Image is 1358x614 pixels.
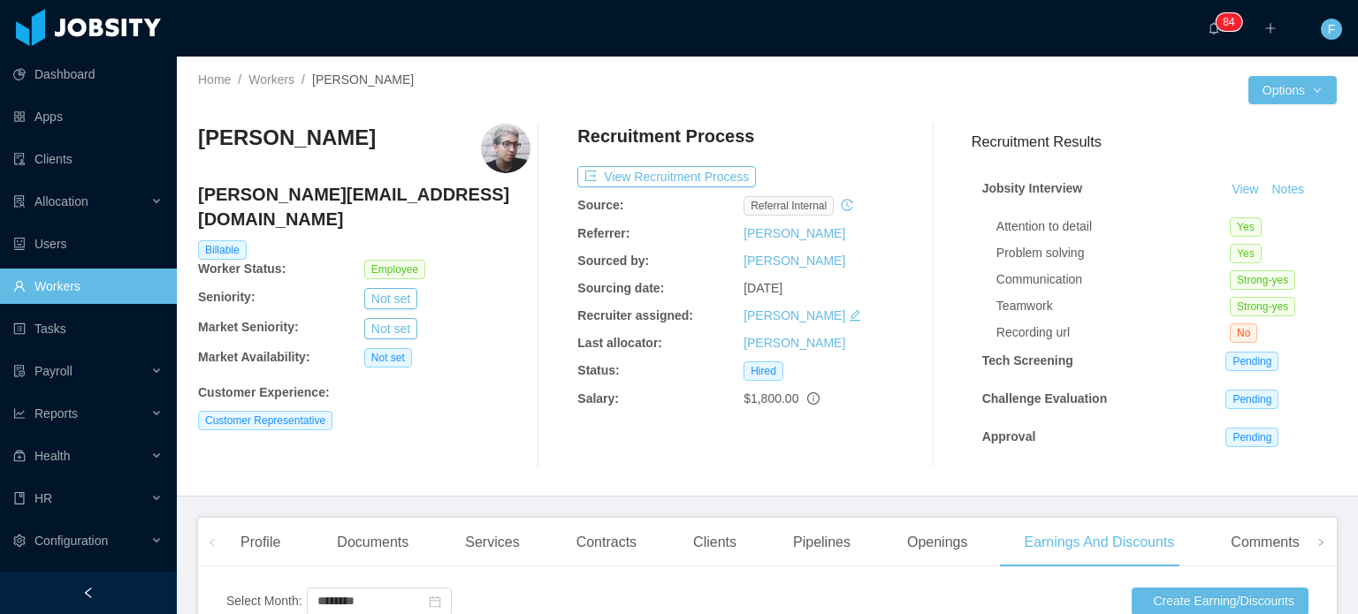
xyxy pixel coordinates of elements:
span: Not set [364,348,412,368]
i: icon: setting [13,534,26,547]
strong: Approval [982,429,1036,443]
a: icon: exportView Recruitment Process [577,170,756,184]
span: / [301,72,305,87]
span: Payroll [34,364,72,378]
i: icon: medicine-box [13,450,26,462]
span: Pending [1225,390,1278,409]
i: icon: right [1316,538,1325,547]
div: Contracts [562,518,651,567]
span: Employee [364,260,425,279]
a: [PERSON_NAME] [744,226,845,240]
span: Pending [1225,428,1278,447]
p: 8 [1223,13,1229,31]
sup: 84 [1216,13,1241,31]
div: Select Month: [226,592,302,610]
span: [PERSON_NAME] [312,72,414,87]
i: icon: left [208,538,217,547]
b: Last allocator: [577,336,662,350]
i: icon: plus [1264,22,1277,34]
strong: Challenge Evaluation [982,391,1108,406]
span: Pending [1225,352,1278,371]
span: / [238,72,241,87]
div: Problem solving [996,244,1230,262]
div: Services [451,518,533,567]
span: Billable [198,240,247,260]
h3: [PERSON_NAME] [198,124,376,152]
div: Pipelines [779,518,865,567]
a: View [1225,182,1264,196]
span: Yes [1230,244,1262,263]
b: Customer Experience : [198,385,330,399]
b: Referrer: [577,226,629,240]
h4: Recruitment Process [577,124,754,148]
i: icon: history [841,199,853,211]
b: Source: [577,198,623,212]
strong: Tech Screening [982,353,1073,368]
div: Recording url [996,323,1230,342]
span: Allocation [34,194,88,208]
i: icon: solution [13,195,26,208]
i: icon: bell [1208,22,1220,34]
b: Worker Status: [198,262,286,276]
span: Customer Representative [198,411,332,430]
span: Configuration [34,534,108,548]
h4: [PERSON_NAME][EMAIL_ADDRESS][DOMAIN_NAME] [198,182,530,231]
img: 227adf19-6e8a-47d0-8ae0-a7b99411de66_67000d304b842-400w.png [481,124,530,173]
b: Seniority: [198,290,256,304]
button: icon: exportView Recruitment Process [577,166,756,187]
h3: Recruitment Results [972,131,1337,153]
b: Salary: [577,391,619,406]
i: icon: book [13,492,26,504]
a: [PERSON_NAME] [744,336,845,350]
i: icon: edit [849,309,861,322]
button: Not set [364,288,417,309]
span: Referral internal [744,196,834,216]
button: Notes [1264,179,1311,201]
i: icon: line-chart [13,407,26,420]
a: icon: auditClients [13,141,163,177]
a: icon: robotUsers [13,226,163,262]
a: Workers [248,72,294,87]
p: 4 [1229,13,1235,31]
span: No [1230,323,1257,343]
span: [DATE] [744,281,782,295]
a: [PERSON_NAME] [744,308,845,322]
a: icon: appstoreApps [13,99,163,134]
b: Market Availability: [198,350,310,364]
button: Not set [364,318,417,339]
b: Market Seniority: [198,320,299,334]
div: Openings [893,518,982,567]
a: [PERSON_NAME] [744,254,845,268]
div: Teamwork [996,297,1230,315]
i: icon: file-protect [13,365,26,377]
div: Attention to detail [996,217,1230,236]
a: icon: userWorkers [13,269,163,304]
div: Profile [226,518,294,567]
div: Comments [1217,518,1313,567]
i: icon: calendar [429,595,441,608]
b: Recruiter assigned: [577,308,693,322]
button: Optionsicon: down [1248,76,1337,104]
strong: Jobsity Interview [982,181,1083,195]
div: Clients [679,518,751,567]
span: $1,800.00 [744,391,798,406]
b: Status: [577,363,619,377]
b: Sourced by: [577,254,649,268]
b: Sourcing date: [577,281,664,295]
span: Strong-yes [1230,270,1295,290]
a: icon: profileTasks [13,311,163,346]
span: Hired [744,361,783,381]
div: Communication [996,270,1230,289]
span: Reports [34,406,78,421]
span: info-circle [807,392,820,405]
span: Yes [1230,217,1262,237]
div: Documents [323,518,423,567]
span: Health [34,449,70,463]
div: Earnings And Discounts [1010,518,1188,567]
span: Strong-yes [1230,297,1295,316]
span: HR [34,491,52,505]
a: Home [198,72,231,87]
span: F [1328,19,1336,40]
a: icon: pie-chartDashboard [13,57,163,92]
